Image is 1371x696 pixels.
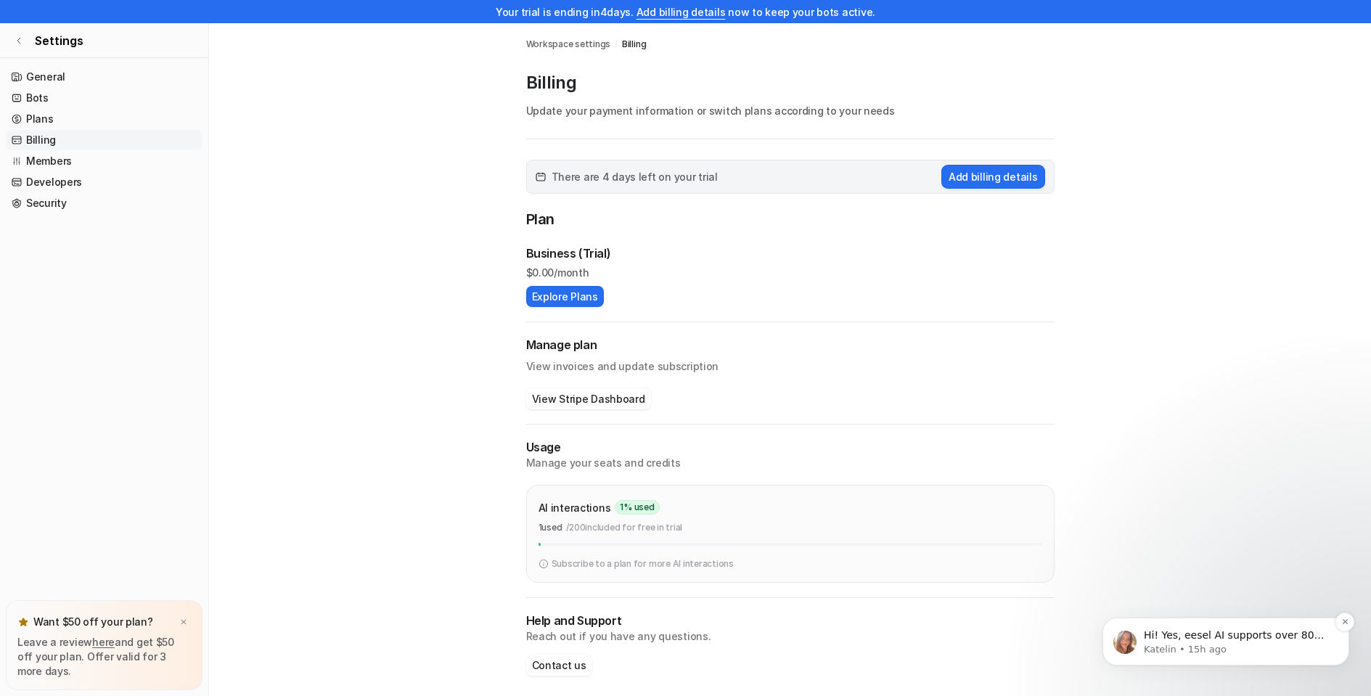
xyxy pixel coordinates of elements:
p: AI interactions [539,500,611,515]
p: Business (Trial) [526,245,611,262]
p: Update your payment information or switch plans according to your needs [526,103,1055,118]
a: Members [6,151,202,171]
p: Message from Katelin, sent 15h ago [63,116,250,129]
p: Usage [526,439,1055,456]
span: Settings [35,32,83,49]
img: Profile image for Katelin [33,104,56,127]
p: Billing [526,71,1055,94]
h2: Manage plan [526,337,1055,353]
iframe: Intercom notifications message [1081,527,1371,689]
button: View Stripe Dashboard [526,388,651,409]
p: Want $50 off your plan? [33,615,153,629]
button: Dismiss notification [255,86,274,105]
p: $ 0.00/month [526,265,1055,280]
a: Developers [6,172,202,192]
button: Contact us [526,655,592,676]
p: Subscribe to a plan for more AI interactions [552,557,734,570]
img: star [17,616,29,628]
p: / 200 included for free in trial [566,521,682,534]
a: Bots [6,88,202,108]
p: 1 used [539,521,562,534]
a: Billing [6,130,202,150]
a: Add billing details [637,6,726,18]
a: General [6,67,202,87]
img: calender-icon.svg [536,172,546,182]
a: Plans [6,109,202,129]
p: Leave a review and get $50 off your plan. Offer valid for 3 more days. [17,635,191,679]
a: here [92,636,115,648]
p: Help and Support [526,613,1055,629]
p: Reach out if you have any questions. [526,629,1055,644]
span: 1 % used [615,500,659,515]
span: There are 4 days left on your trial [552,169,718,184]
a: Workspace settings [526,38,611,51]
a: Billing [622,38,646,51]
button: Add billing details [941,165,1045,189]
div: message notification from Katelin, 15h ago. Hi! Yes, eesel AI supports over 80 languages and is a... [22,91,269,139]
span: Hi! Yes, eesel AI supports over 80 languages and is able to understand and respond to messages in... [63,102,249,244]
p: Plan [526,208,1055,233]
a: Security [6,193,202,213]
button: Explore Plans [526,286,604,307]
p: View invoices and update subscription [526,353,1055,374]
img: x [179,618,188,627]
span: / [615,38,618,51]
p: Manage your seats and credits [526,456,1055,470]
